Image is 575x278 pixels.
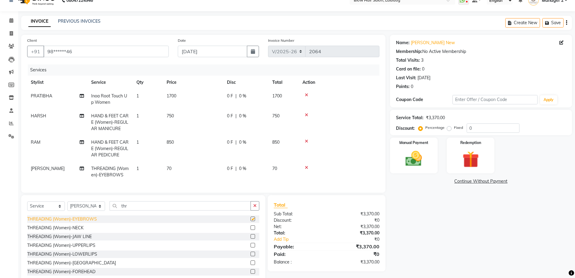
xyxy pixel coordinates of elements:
[269,230,327,236] div: Total:
[28,16,51,27] a: INVOICE
[457,149,484,170] img: _gift.svg
[178,38,186,43] label: Date
[426,115,445,121] div: ₹3,370.00
[31,113,46,119] span: HARSH
[452,95,538,104] input: Enter Offer / Coupon Code
[460,140,481,146] label: Redemption
[235,113,237,119] span: |
[269,217,327,224] div: Discount:
[235,165,237,172] span: |
[396,96,453,103] div: Coupon Code
[327,259,384,265] div: ₹3,370.00
[396,66,421,72] div: Card on file:
[136,139,139,145] span: 1
[91,166,129,178] span: THREADING (Women)-EYEBROWS
[239,165,246,172] span: 0 %
[91,93,127,105] span: Inoa Root Touch Up Women
[239,139,246,146] span: 0 %
[110,201,251,211] input: Search or Scan
[269,211,327,217] div: Sub Total:
[136,93,139,99] span: 1
[28,64,384,76] div: Services
[396,48,566,55] div: No Active Membership
[31,93,52,99] span: PRATIBHA
[167,93,176,99] span: 1700
[272,139,280,145] span: 850
[227,113,233,119] span: 0 F
[327,230,384,236] div: ₹3,370.00
[27,242,95,249] div: THREADING (Women)-UPPERLIPS
[27,225,84,231] div: THREADING (Women)-NECK
[399,140,428,146] label: Manual Payment
[396,40,410,46] div: Name:
[396,125,415,132] div: Discount:
[27,76,88,89] th: Stylist
[227,93,233,99] span: 0 F
[400,149,427,168] img: _cash.svg
[269,259,327,265] div: Balance :
[417,75,430,81] div: [DATE]
[272,93,282,99] span: 1700
[27,38,37,43] label: Client
[235,139,237,146] span: |
[327,250,384,258] div: ₹0
[27,260,116,266] div: THREADING (Women)-[GEOGRAPHIC_DATA]
[136,166,139,171] span: 1
[268,38,294,43] label: Invoice Number
[327,243,384,250] div: ₹3,370.00
[336,236,384,243] div: ₹0
[327,217,384,224] div: ₹0
[505,18,540,28] button: Create New
[58,18,101,24] a: PREVIOUS INVOICES
[136,113,139,119] span: 1
[27,234,92,240] div: THREADING (Women)-JAW LINE
[27,269,95,275] div: THREADING (Women)-FOREHEAD
[167,166,171,171] span: 70
[27,216,97,222] div: THREADING (Women)-EYEBROWS
[133,76,163,89] th: Qty
[88,76,133,89] th: Service
[391,178,571,185] a: Continue Without Payment
[422,66,424,72] div: 0
[396,115,423,121] div: Service Total:
[227,139,233,146] span: 0 F
[91,113,129,131] span: HAND & FEET CARE (Women)-REGULAR MANICURE
[269,250,327,258] div: Paid:
[167,139,174,145] span: 850
[396,75,416,81] div: Last Visit:
[269,224,327,230] div: Net:
[269,243,327,250] div: Payable:
[327,224,384,230] div: ₹3,370.00
[269,76,299,89] th: Total
[542,18,564,28] button: Save
[272,113,280,119] span: 750
[299,76,379,89] th: Action
[425,125,445,130] label: Percentage
[269,236,336,243] a: Add Tip
[327,211,384,217] div: ₹3,370.00
[31,166,65,171] span: [PERSON_NAME]
[411,83,413,90] div: 0
[421,57,423,64] div: 3
[227,165,233,172] span: 0 F
[396,57,420,64] div: Total Visits:
[274,202,288,208] span: Total
[223,76,269,89] th: Disc
[454,125,463,130] label: Fixed
[31,139,40,145] span: RAM
[239,93,246,99] span: 0 %
[239,113,246,119] span: 0 %
[235,93,237,99] span: |
[163,76,223,89] th: Price
[27,46,44,57] button: +91
[272,166,277,171] span: 70
[167,113,174,119] span: 750
[91,139,129,158] span: HAND & FEET CARE (Women)-REGULAR PEDICURE
[540,95,557,104] button: Apply
[396,83,410,90] div: Points:
[411,40,455,46] a: [PERSON_NAME] New
[396,48,422,55] div: Membership:
[43,46,169,57] input: Search by Name/Mobile/Email/Code
[27,251,97,257] div: THREADING (Women)-LOWERLIPS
